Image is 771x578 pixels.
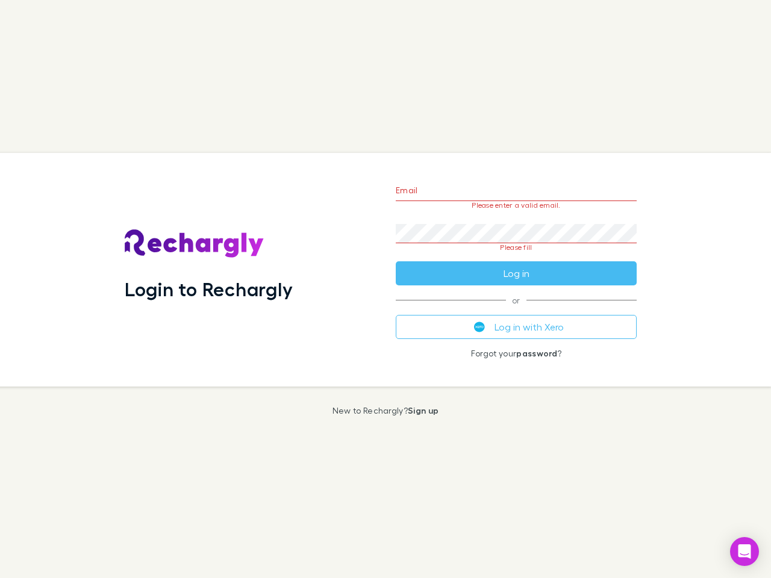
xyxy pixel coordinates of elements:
h1: Login to Rechargly [125,278,293,300]
button: Log in [396,261,637,285]
a: Sign up [408,405,439,415]
p: Please fill [396,243,637,252]
img: Xero's logo [474,322,485,332]
a: password [516,348,557,358]
p: Forgot your ? [396,349,637,358]
button: Log in with Xero [396,315,637,339]
img: Rechargly's Logo [125,229,264,258]
span: or [396,300,637,300]
div: Open Intercom Messenger [730,537,759,566]
p: Please enter a valid email. [396,201,637,210]
p: New to Rechargly? [332,406,439,415]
